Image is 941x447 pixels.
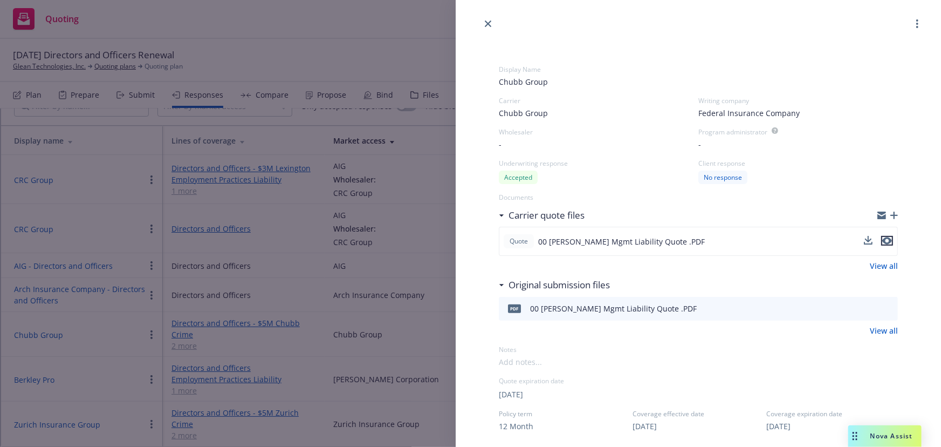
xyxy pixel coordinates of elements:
span: - [499,139,502,150]
span: Chubb Group [499,76,898,87]
div: Program administrator [698,127,767,137]
div: Display Name [499,65,898,74]
div: Wholesaler [499,127,698,137]
h3: Carrier quote files [509,208,585,222]
span: PDF [508,304,521,313]
span: 00 [PERSON_NAME] Mgmt Liability Quote .PDF [538,236,705,247]
span: Nova Assist [870,431,913,441]
span: Quote [508,236,530,246]
button: download file [867,302,875,315]
button: [DATE] [499,389,523,400]
div: Client response [698,159,898,168]
button: preview file [884,302,894,315]
div: Carrier [499,96,698,105]
div: Underwriting response [499,159,698,168]
a: View all [870,260,898,272]
div: Documents [499,193,898,202]
a: View all [870,325,898,336]
button: preview file [881,235,893,248]
span: Coverage expiration date [766,409,898,418]
button: download file [864,236,873,245]
button: [DATE] [766,421,791,432]
div: Writing company [698,96,898,105]
div: Accepted [499,171,538,184]
button: Nova Assist [848,425,922,447]
div: Original submission files [499,278,610,292]
button: 12 Month [499,421,533,432]
button: download file [864,235,873,248]
div: 00 [PERSON_NAME] Mgmt Liability Quote .PDF [530,303,697,314]
span: - [698,139,701,150]
span: Policy term [499,409,630,418]
button: preview file [881,236,893,246]
div: Quote expiration date [499,376,898,385]
h3: Original submission files [509,278,610,292]
span: Chubb Group [499,107,548,119]
div: Carrier quote files [499,208,585,222]
button: [DATE] [633,421,657,432]
div: Drag to move [848,425,862,447]
a: close [482,17,494,30]
span: Coverage effective date [633,409,764,418]
span: Federal Insurance Company [698,107,800,119]
div: Notes [499,345,898,354]
div: No response [698,171,747,184]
